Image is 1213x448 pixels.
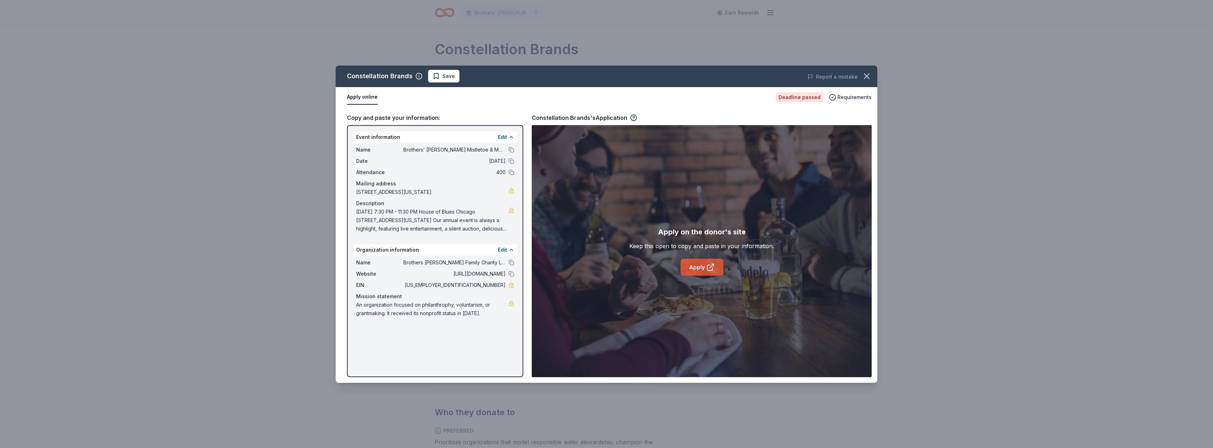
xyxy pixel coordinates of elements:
[347,70,413,82] div: Constellation Brands
[837,93,872,102] span: Requirements
[807,73,858,81] button: Report a mistake
[356,258,403,267] span: Name
[681,259,723,276] a: Apply
[498,246,507,254] button: Edit
[776,92,823,102] div: Deadline passed
[347,90,378,105] button: Apply online
[658,226,746,238] div: Apply on the donor's site
[356,146,403,154] span: Name
[356,292,514,301] div: Mission statement
[356,301,508,318] span: An organization focused on philanthrophy, voluntarism, or grantmaking. It received its nonprofit ...
[356,281,403,289] span: EIN
[356,188,508,196] span: [STREET_ADDRESS][US_STATE]
[353,244,517,256] div: Organization information
[356,157,403,165] span: Date
[428,70,459,82] button: Save
[356,270,403,278] span: Website
[347,113,523,122] div: Copy and paste your information:
[403,270,506,278] span: [URL][DOMAIN_NAME]
[403,146,506,154] span: Brothers' [PERSON_NAME] Mistletoe & Mezze Fundraiser
[629,242,774,250] div: Keep this open to copy and paste in your information.
[356,168,403,177] span: Attendance
[532,113,637,122] div: Constellation Brands's Application
[403,168,506,177] span: 400
[356,199,514,208] div: Description
[356,208,508,233] span: [DATE] 7:30 PM - 11:30 PM House of Blues Chicago [STREET_ADDRESS][US_STATE] Our annual event is a...
[356,179,514,188] div: Mailing address
[403,157,506,165] span: [DATE]
[829,93,872,102] button: Requirements
[353,131,517,143] div: Event information
[403,281,506,289] span: [US_EMPLOYER_IDENTIFICATION_NUMBER]
[403,258,506,267] span: Brothers [PERSON_NAME] Family Charity Ltd
[498,133,507,141] button: Edit
[443,72,455,80] span: Save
